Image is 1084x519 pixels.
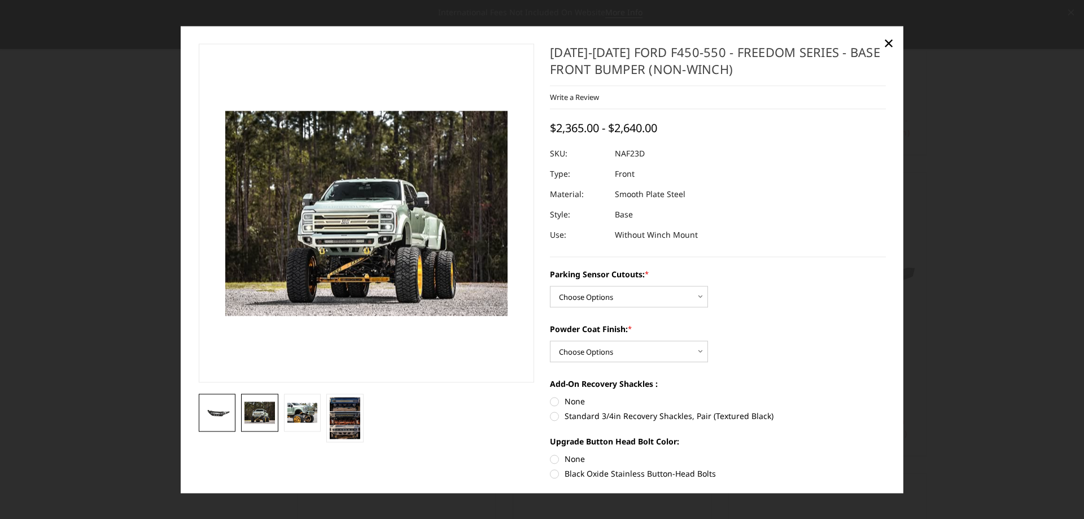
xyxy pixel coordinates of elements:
[550,143,606,164] dt: SKU:
[550,92,599,102] a: Write a Review
[550,468,886,479] label: Black Oxide Stainless Button-Head Bolts
[1028,465,1084,519] iframe: Chat Widget
[244,402,275,424] img: 2023-2025 Ford F450-550 - Freedom Series - Base Front Bumper (non-winch)
[550,204,606,225] dt: Style:
[550,225,606,245] dt: Use:
[550,43,886,86] h1: [DATE]-[DATE] Ford F450-550 - Freedom Series - Base Front Bumper (non-winch)
[199,43,535,382] a: 2023-2025 Ford F450-550 - Freedom Series - Base Front Bumper (non-winch)
[615,225,698,245] dd: Without Winch Mount
[550,453,886,465] label: None
[615,184,685,204] dd: Smooth Plate Steel
[615,164,635,184] dd: Front
[550,268,886,280] label: Parking Sensor Cutouts:
[550,120,657,136] span: $2,365.00 - $2,640.00
[550,410,886,422] label: Standard 3/4in Recovery Shackles, Pair (Textured Black)
[615,204,633,225] dd: Base
[615,143,645,164] dd: NAF23D
[202,405,233,420] img: 2023-2025 Ford F450-550 - Freedom Series - Base Front Bumper (non-winch)
[550,435,886,447] label: Upgrade Button Head Bolt Color:
[550,184,606,204] dt: Material:
[550,164,606,184] dt: Type:
[550,323,886,335] label: Powder Coat Finish:
[550,395,886,407] label: None
[287,403,318,422] img: 2023-2025 Ford F450-550 - Freedom Series - Base Front Bumper (non-winch)
[880,34,898,53] a: Close
[550,378,886,390] label: Add-On Recovery Shackles :
[330,397,360,439] img: Multiple lighting options
[884,31,894,55] span: ×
